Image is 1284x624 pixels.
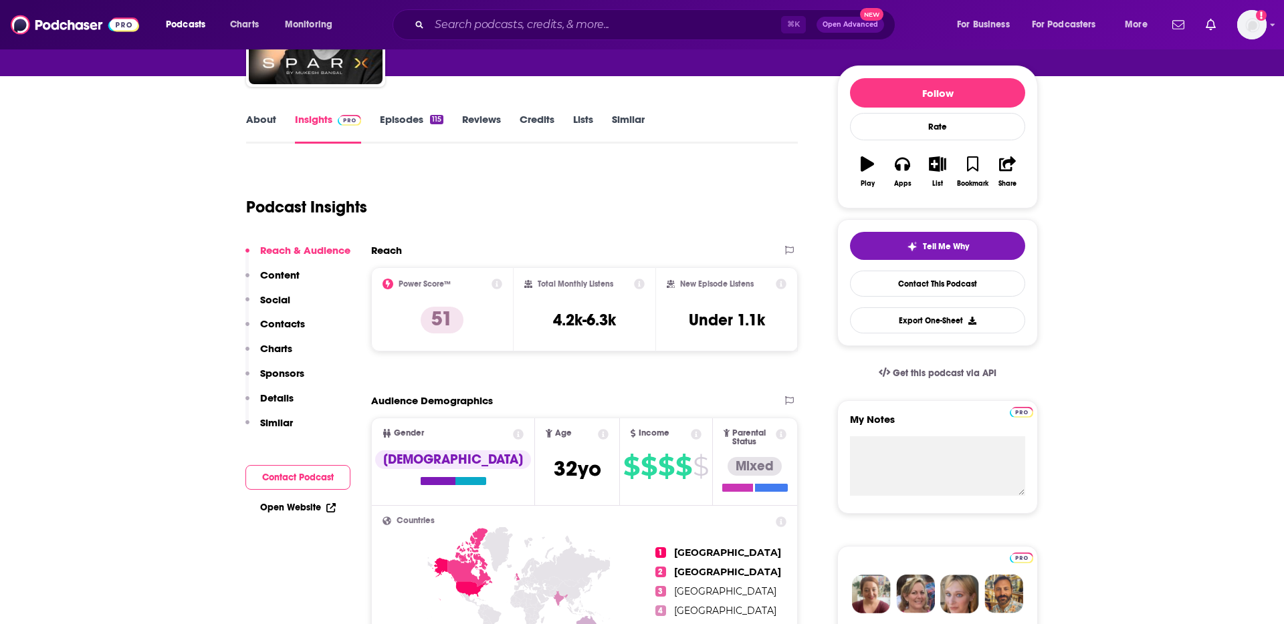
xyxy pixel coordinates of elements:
h2: Power Score™ [399,279,451,289]
span: [GEOGRAPHIC_DATA] [674,566,781,578]
span: Income [639,429,669,438]
button: open menu [156,14,223,35]
p: 51 [421,307,463,333]
img: User Profile [1237,10,1267,39]
p: Social [260,293,290,306]
span: Charts [230,15,259,34]
img: tell me why sparkle [907,241,918,252]
button: open menu [948,14,1027,35]
span: 2 [655,567,666,577]
a: Pro website [1010,551,1033,563]
a: Reviews [462,113,501,144]
p: Contacts [260,317,305,330]
img: Jon Profile [984,575,1023,613]
img: Podchaser Pro [1010,407,1033,418]
div: Share [998,180,1016,188]
h2: Audience Demographics [371,394,493,407]
span: New [860,8,884,21]
div: Play [861,180,875,188]
span: Parental Status [732,429,773,446]
a: Get this podcast via API [868,357,1007,389]
div: Bookmark [957,180,988,188]
button: tell me why sparkleTell Me Why [850,232,1025,260]
a: InsightsPodchaser Pro [295,113,361,144]
button: Open AdvancedNew [817,17,884,33]
span: [GEOGRAPHIC_DATA] [674,585,776,597]
a: About [246,113,276,144]
span: Tell Me Why [923,241,969,252]
img: Podchaser - Follow, Share and Rate Podcasts [11,12,139,37]
h3: Under 1.1k [689,310,765,330]
span: $ [693,456,708,477]
div: [DEMOGRAPHIC_DATA] [375,450,531,469]
span: Age [555,429,572,438]
h3: 4.2k-6.3k [553,310,616,330]
button: Show profile menu [1237,10,1267,39]
a: Lists [573,113,593,144]
span: [GEOGRAPHIC_DATA] [674,547,781,559]
p: Similar [260,416,293,429]
a: Show notifications dropdown [1167,13,1190,36]
span: 3 [655,586,666,597]
svg: Add a profile image [1256,10,1267,21]
button: Bookmark [955,148,990,196]
button: Social [245,293,290,318]
span: 32 yo [554,456,601,482]
p: Content [260,269,300,281]
p: Charts [260,342,292,355]
a: Credits [520,113,554,144]
button: Follow [850,78,1025,108]
span: [GEOGRAPHIC_DATA] [674,605,776,617]
button: Contacts [245,317,305,342]
span: Get this podcast via API [893,367,996,379]
div: 115 [430,115,443,124]
h2: Reach [371,244,402,257]
label: My Notes [850,413,1025,436]
img: Jules Profile [940,575,979,613]
span: $ [658,456,674,477]
h1: Podcast Insights [246,197,367,217]
a: Similar [612,113,645,144]
span: Podcasts [166,15,205,34]
h2: Total Monthly Listens [538,279,613,289]
button: Sponsors [245,367,304,392]
span: For Podcasters [1032,15,1096,34]
span: 4 [655,605,666,616]
a: Episodes115 [380,113,443,144]
div: Mixed [728,457,782,476]
button: Similar [245,416,293,441]
span: Open Advanced [823,21,878,28]
span: For Business [957,15,1010,34]
span: Gender [394,429,424,438]
input: Search podcasts, credits, & more... [429,14,781,35]
p: Details [260,392,294,404]
span: $ [675,456,691,477]
p: Sponsors [260,367,304,379]
a: Charts [221,14,267,35]
button: Share [990,148,1025,196]
span: $ [641,456,657,477]
a: Pro website [1010,405,1033,418]
button: Export One-Sheet [850,307,1025,333]
div: Rate [850,113,1025,140]
a: Open Website [260,502,336,513]
button: Charts [245,342,292,367]
span: 1 [655,547,666,558]
button: Apps [885,148,920,196]
span: Countries [397,516,435,525]
img: Sydney Profile [852,575,891,613]
button: Reach & Audience [245,244,350,269]
button: Details [245,392,294,416]
img: Podchaser Pro [1010,553,1033,563]
p: Reach & Audience [260,244,350,257]
h2: New Episode Listens [680,279,754,289]
button: open menu [1115,14,1164,35]
div: Search podcasts, credits, & more... [405,9,908,40]
div: List [932,180,943,188]
button: List [920,148,955,196]
button: open menu [1023,14,1115,35]
span: Monitoring [285,15,332,34]
span: More [1125,15,1148,34]
a: Show notifications dropdown [1200,13,1221,36]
